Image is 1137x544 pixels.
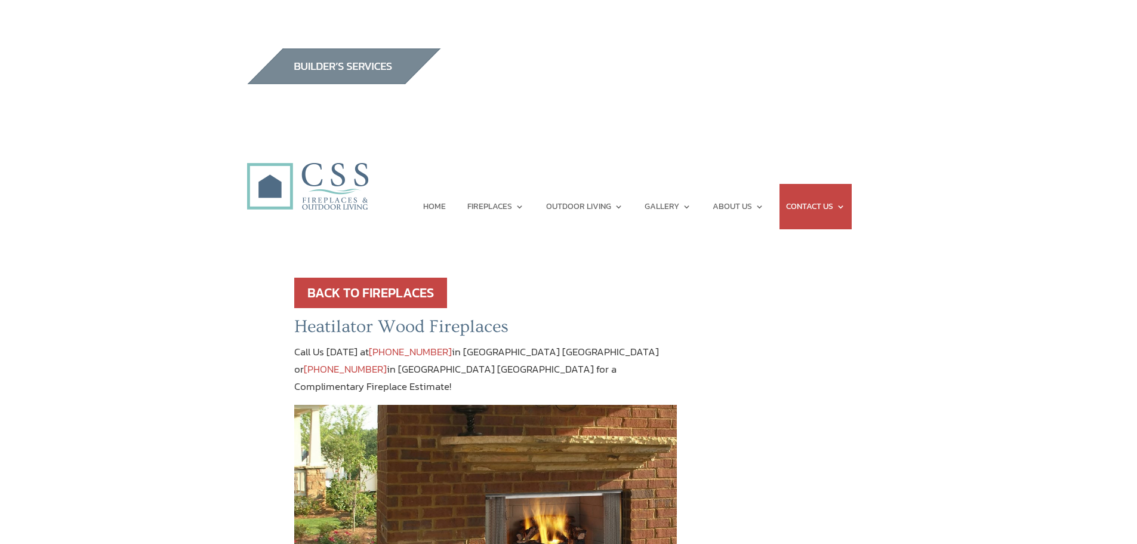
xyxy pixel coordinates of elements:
a: builder services construction supply [246,73,441,88]
a: ABOUT US [713,184,764,229]
a: GALLERY [645,184,691,229]
h2: Heatilator Wood Fireplaces [294,316,677,343]
a: CONTACT US [786,184,845,229]
img: CSS Fireplaces & Outdoor Living (Formerly Construction Solutions & Supply)- Jacksonville Ormond B... [246,130,368,216]
p: Call Us [DATE] at in [GEOGRAPHIC_DATA] [GEOGRAPHIC_DATA] or in [GEOGRAPHIC_DATA] [GEOGRAPHIC_DATA... [294,343,677,405]
a: HOME [423,184,446,229]
a: BACK TO FIREPLACES [294,278,447,308]
a: FIREPLACES [467,184,524,229]
img: builders_btn [246,48,441,84]
a: OUTDOOR LIVING [546,184,623,229]
a: [PHONE_NUMBER] [304,361,387,377]
a: [PHONE_NUMBER] [369,344,452,359]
